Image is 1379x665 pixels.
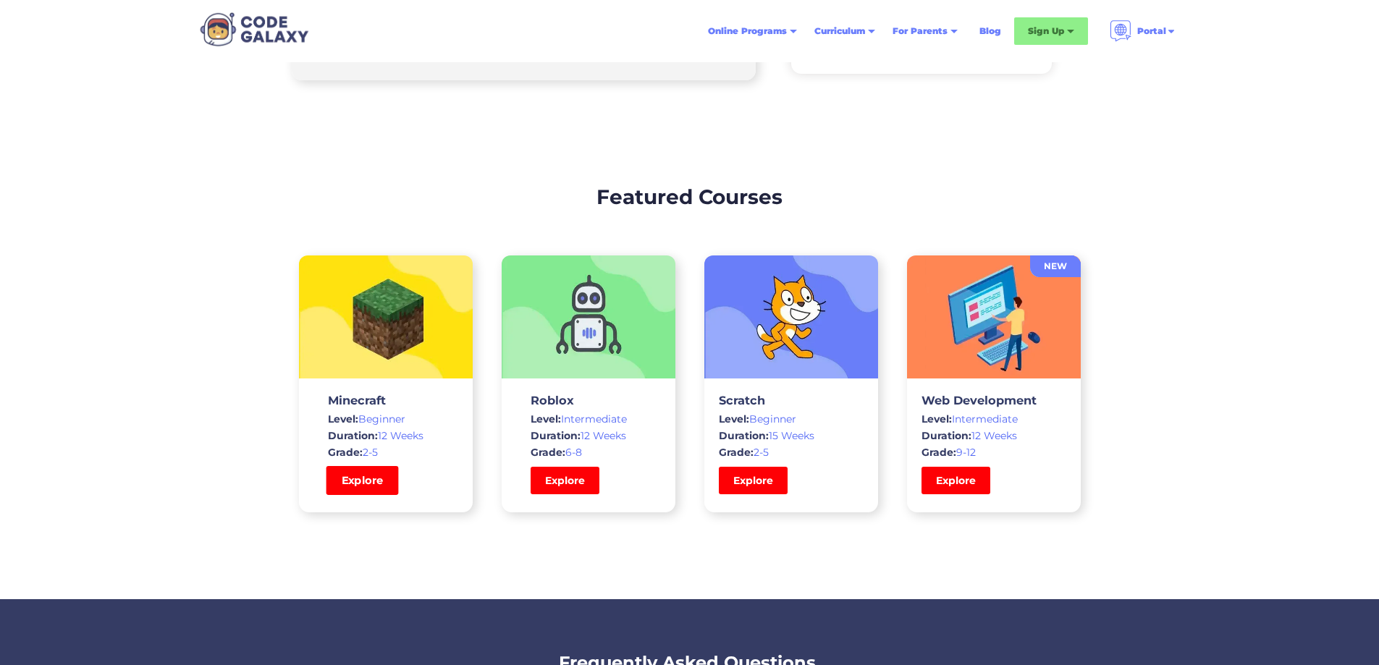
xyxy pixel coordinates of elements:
[326,466,398,495] a: Explore
[531,393,646,407] h3: Roblox
[814,24,865,38] div: Curriculum
[708,24,787,38] div: Online Programs
[922,446,956,459] span: Grade:
[971,18,1010,44] a: Blog
[328,446,363,459] span: Grade:
[531,412,561,425] span: Level:
[719,429,769,442] span: Duration:
[1137,24,1166,38] div: Portal
[719,446,754,459] span: Grade:
[922,393,1066,407] h3: Web Development
[893,24,948,38] div: For Parents
[1030,259,1081,274] div: NEW
[719,393,864,407] h3: Scratch
[922,467,990,494] a: Explore
[531,467,599,494] a: Explore
[1014,17,1088,45] div: Sign Up
[699,18,806,44] div: Online Programs
[531,428,646,443] div: 12 Weeks
[922,428,1066,443] div: 12 Weeks
[328,412,444,426] div: Beginner
[328,412,358,425] span: Level:
[596,182,783,212] h2: Featured Courses
[328,429,378,442] span: Duration:
[922,429,971,442] span: Duration:
[719,412,864,426] div: Beginner
[922,412,1066,426] div: Intermediate
[719,428,864,443] div: 15 Weeks
[719,445,864,459] div: 2-5
[884,18,966,44] div: For Parents
[1101,14,1185,48] div: Portal
[531,412,646,426] div: Intermediate
[531,445,646,459] div: 6-8
[1030,255,1081,277] a: NEW
[806,18,884,44] div: Curriculum
[719,412,749,425] span: Level:
[1028,24,1064,38] div: Sign Up
[922,445,1066,459] div: 9-12
[328,428,444,443] div: 12 Weeks
[531,446,562,459] span: Grade
[328,445,444,459] div: 2-5
[719,467,788,494] a: Explore
[922,412,952,425] span: Level:
[562,446,565,459] span: :
[328,393,444,407] h3: Minecraft
[531,429,581,442] span: Duration:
